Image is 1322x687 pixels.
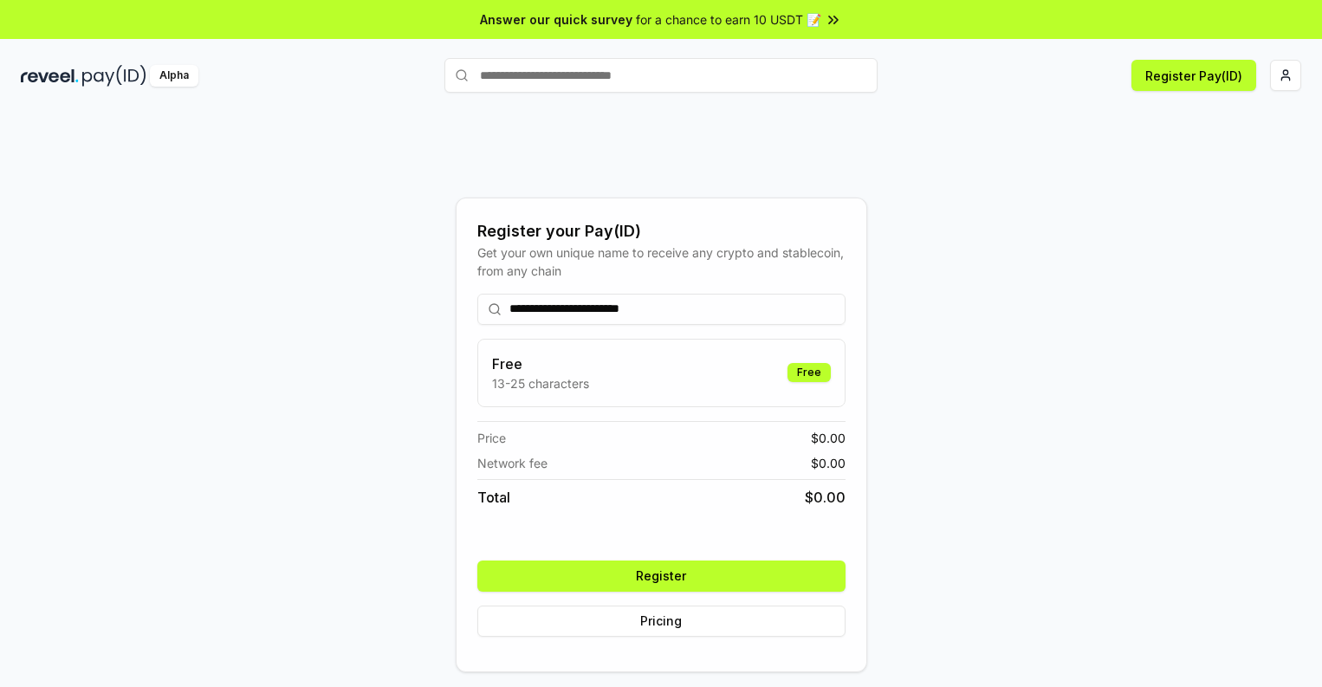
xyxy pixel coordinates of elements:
[477,243,846,280] div: Get your own unique name to receive any crypto and stablecoin, from any chain
[492,374,589,392] p: 13-25 characters
[150,65,198,87] div: Alpha
[477,429,506,447] span: Price
[787,363,831,382] div: Free
[21,65,79,87] img: reveel_dark
[477,606,846,637] button: Pricing
[477,561,846,592] button: Register
[811,454,846,472] span: $ 0.00
[477,487,510,508] span: Total
[480,10,632,29] span: Answer our quick survey
[1131,60,1256,91] button: Register Pay(ID)
[805,487,846,508] span: $ 0.00
[477,454,548,472] span: Network fee
[492,353,589,374] h3: Free
[477,219,846,243] div: Register your Pay(ID)
[82,65,146,87] img: pay_id
[811,429,846,447] span: $ 0.00
[636,10,821,29] span: for a chance to earn 10 USDT 📝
